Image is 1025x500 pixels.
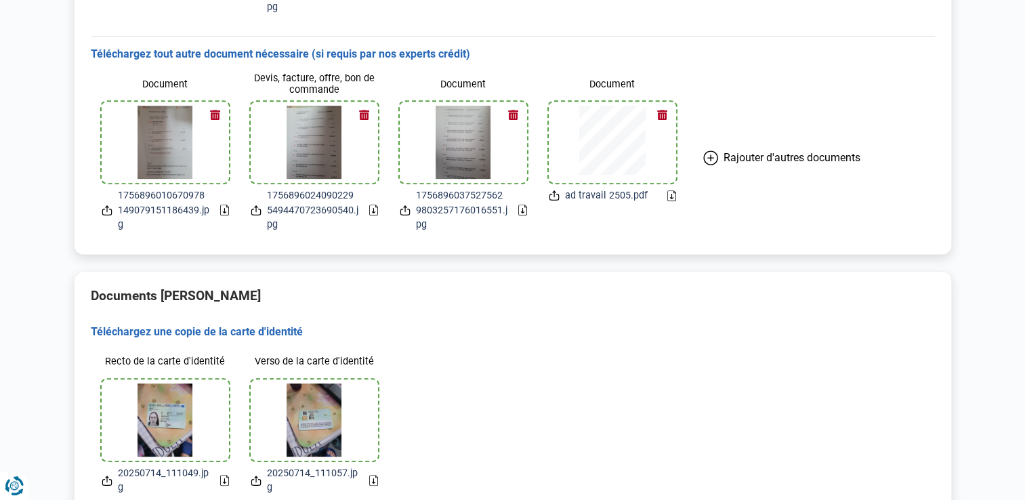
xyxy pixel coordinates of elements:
[251,72,378,96] label: Devis, facture, offre, bon de commande
[416,188,507,232] span: 17568960375275629803257176016551.jpg
[287,106,341,179] img: otherIncome2File
[118,188,209,232] span: 1756896010670978149079151186439.jpg
[91,325,935,339] h3: Téléchargez une copie de la carte d'identité
[138,383,192,457] img: idCardCoApplicant1File
[251,350,378,374] label: Verso de la carte d'identité
[436,106,490,179] img: otherIncome3File
[549,72,676,96] label: Document
[565,188,648,203] span: ad travail 2505.pdf
[138,106,192,179] img: otherIncome1File
[220,205,229,215] a: Download
[267,188,358,232] span: 17568960240902295494470723690540.jpg
[287,383,341,457] img: idCardCoApplicant2File
[267,466,358,495] span: 20250714_111057.jpg
[102,72,229,96] label: Document
[220,475,229,486] a: Download
[518,205,527,215] a: Download
[667,190,676,201] a: Download
[369,475,378,486] a: Download
[687,72,877,243] button: Rajouter d'autres documents
[118,466,209,495] span: 20250714_111049.jpg
[400,72,527,96] label: Document
[724,151,860,164] span: Rajouter d'autres documents
[91,288,935,304] h2: Documents [PERSON_NAME]
[91,47,935,62] h3: Téléchargez tout autre document nécessaire (si requis par nos experts crédit)
[102,350,229,374] label: Recto de la carte d'identité
[369,205,378,215] a: Download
